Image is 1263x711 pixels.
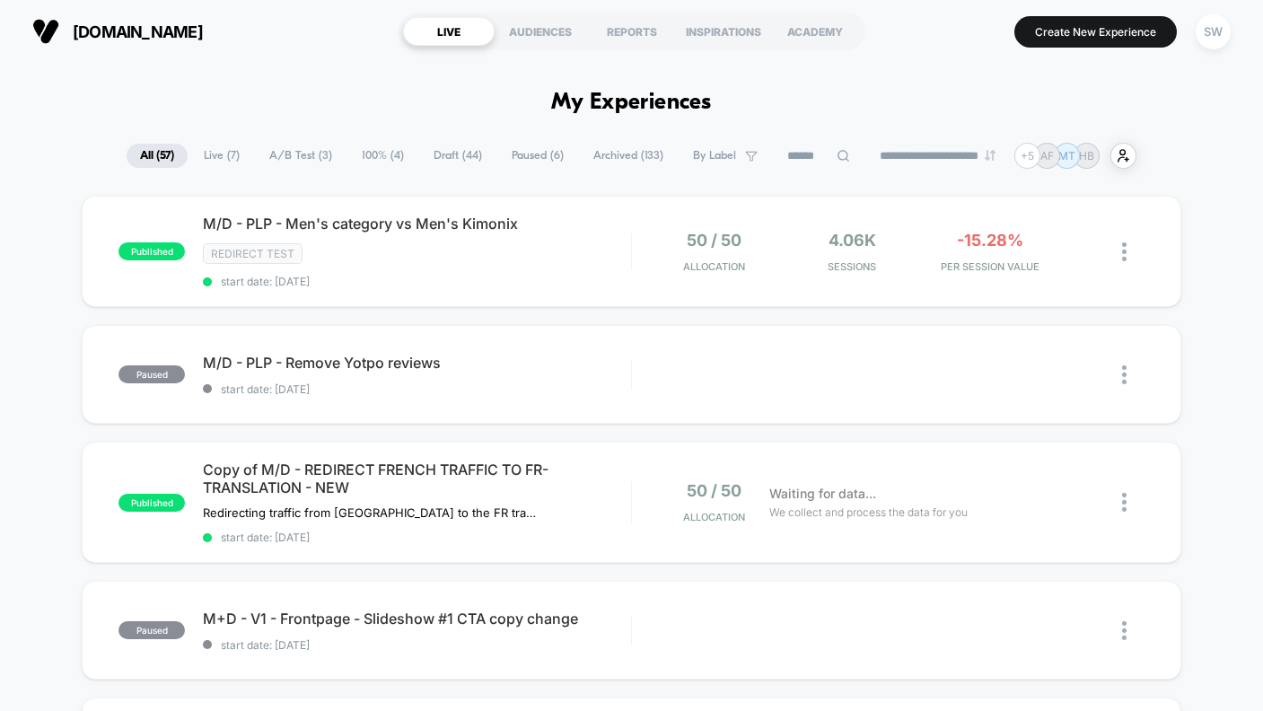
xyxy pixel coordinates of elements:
[769,484,876,504] span: Waiting for data...
[403,17,495,46] div: LIVE
[683,260,745,273] span: Allocation
[203,275,630,288] span: start date: [DATE]
[1014,16,1177,48] button: Create New Experience
[203,461,630,496] span: Copy of M/D - REDIRECT FRENCH TRAFFIC TO FR-TRANSLATION - NEW
[693,149,736,162] span: By Label
[118,621,185,639] span: paused
[551,90,712,116] h1: My Experiences
[1122,365,1127,384] img: close
[829,231,876,250] span: 4.06k
[683,511,745,523] span: Allocation
[203,215,630,233] span: M/D - PLP - Men's category vs Men's Kimonix
[1079,149,1094,162] p: HB
[118,494,185,512] span: published
[1122,493,1127,512] img: close
[348,144,417,168] span: 100% ( 4 )
[1190,13,1236,50] button: SW
[27,17,208,46] button: [DOMAIN_NAME]
[1122,621,1127,640] img: close
[1014,143,1040,169] div: + 5
[203,243,303,264] span: Redirect Test
[127,144,188,168] span: All ( 57 )
[256,144,346,168] span: A/B Test ( 3 )
[1122,242,1127,261] img: close
[687,481,741,500] span: 50 / 50
[1196,14,1231,49] div: SW
[203,638,630,652] span: start date: [DATE]
[769,17,861,46] div: ACADEMY
[190,144,253,168] span: Live ( 7 )
[203,382,630,396] span: start date: [DATE]
[687,231,741,250] span: 50 / 50
[580,144,677,168] span: Archived ( 133 )
[118,365,185,383] span: paused
[985,150,995,161] img: end
[32,18,59,45] img: Visually logo
[420,144,496,168] span: Draft ( 44 )
[678,17,769,46] div: INSPIRATIONS
[1058,149,1075,162] p: MT
[73,22,203,41] span: [DOMAIN_NAME]
[498,144,577,168] span: Paused ( 6 )
[1040,149,1054,162] p: AF
[203,610,630,628] span: M+D - V1 - Frontpage - Slideshow #1 CTA copy change
[925,260,1054,273] span: PER SESSION VALUE
[203,531,630,544] span: start date: [DATE]
[586,17,678,46] div: REPORTS
[769,504,968,521] span: We collect and process the data for you
[203,354,630,372] span: M/D - PLP - Remove Yotpo reviews
[495,17,586,46] div: AUDIENCES
[203,505,536,520] span: Redirecting traffic from [GEOGRAPHIC_DATA] to the FR translation of the website.
[788,260,917,273] span: Sessions
[957,231,1023,250] span: -15.28%
[118,242,185,260] span: published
